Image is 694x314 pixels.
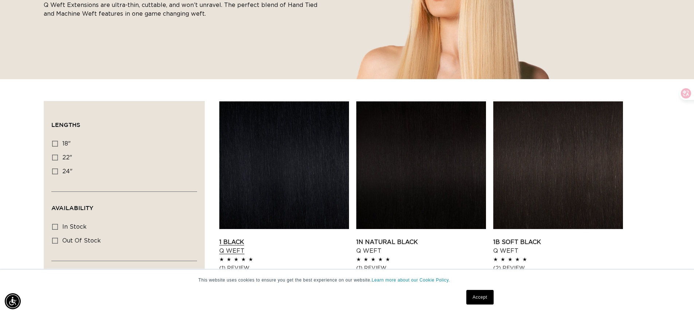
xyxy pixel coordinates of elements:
span: 24" [62,168,72,174]
a: 1 Black Q Weft [219,238,349,255]
summary: Color Shades (0 selected) [51,261,197,287]
span: Availability [51,205,93,211]
div: Accessibility Menu [5,293,21,309]
summary: Lengths (0 selected) [51,109,197,135]
a: Accept [466,290,493,305]
p: This website uses cookies to ensure you get the best experience on our website. [199,277,496,283]
a: Learn more about our Cookie Policy. [372,278,450,283]
iframe: Chat Widget [658,279,694,314]
span: 18" [62,141,71,147]
div: 聊天小组件 [658,279,694,314]
summary: Availability (0 selected) [51,192,197,218]
span: Out of stock [62,238,101,244]
span: In stock [62,224,87,230]
p: Q Weft Extensions are ultra-thin, cuttable, and won’t unravel. The perfect blend of Hand Tied and... [44,1,321,18]
span: Lengths [51,121,80,128]
a: 1B Soft Black Q Weft [493,238,623,255]
a: 1N Natural Black Q Weft [356,238,486,255]
span: 22" [62,155,72,160]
